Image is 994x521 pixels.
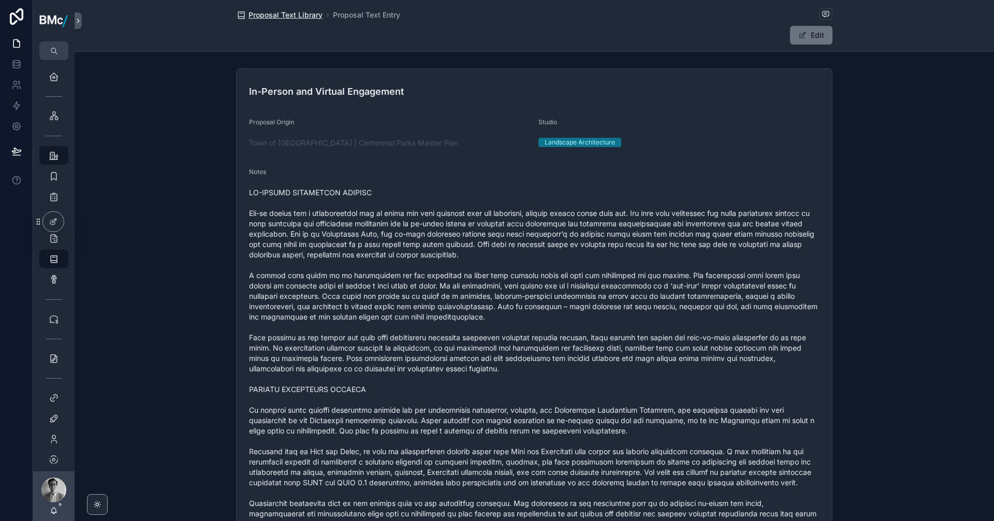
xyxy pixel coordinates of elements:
[538,118,557,126] span: Studio
[249,138,458,148] a: Town of [GEOGRAPHIC_DATA] | Centennial Parks Master Plan
[333,10,400,20] a: Proposal Text Entry
[790,26,832,45] button: Edit
[236,10,323,20] a: Proposal Text Library
[545,138,615,147] div: Landscape Architecture
[248,10,323,20] span: Proposal Text Library
[249,168,266,176] span: Notes
[249,84,820,98] h4: In-Person and Virtual Engagement
[39,13,68,28] img: App logo
[33,60,75,471] div: scrollable content
[249,118,294,126] span: Proposal Origin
